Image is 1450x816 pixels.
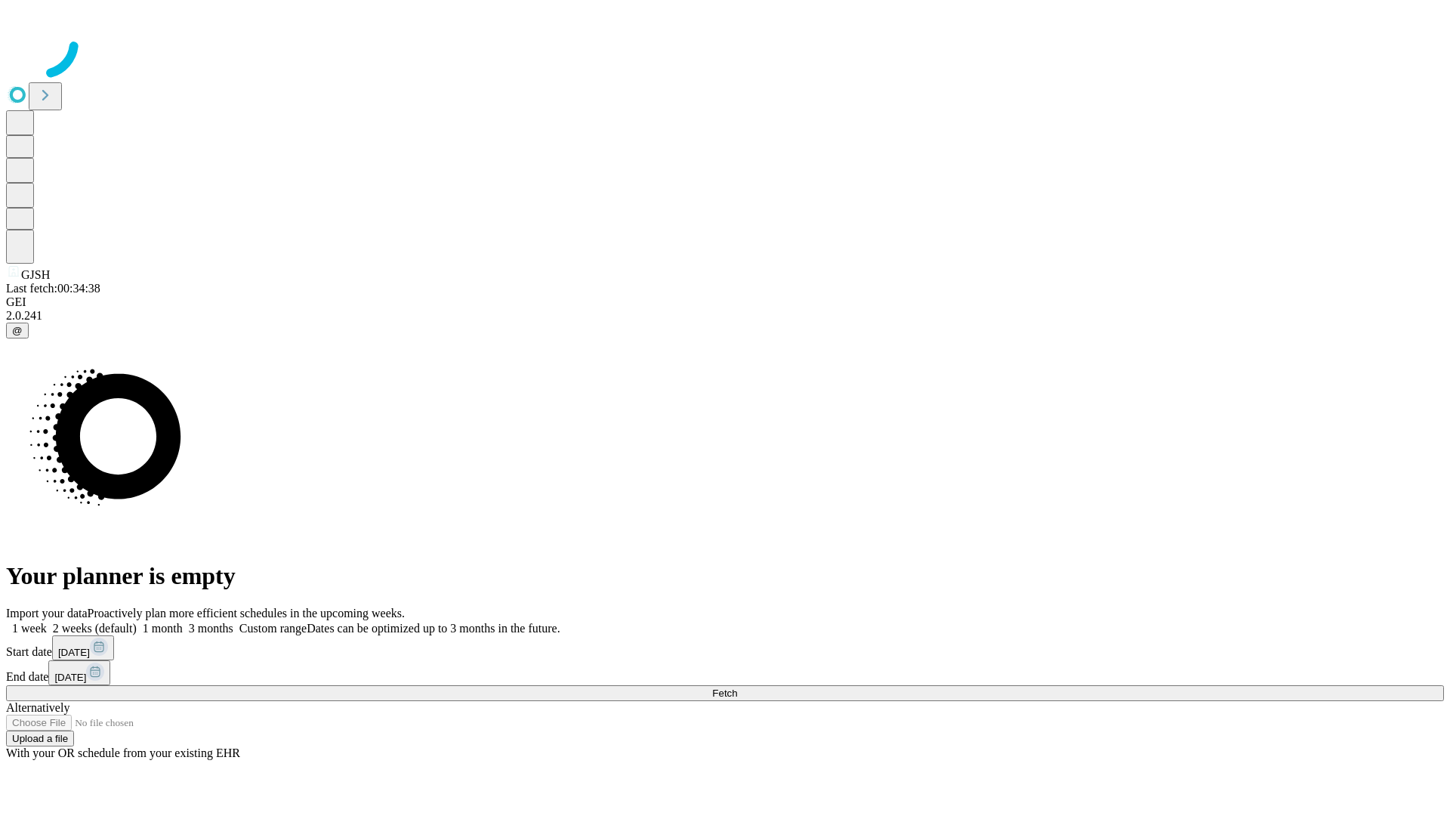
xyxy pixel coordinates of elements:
[6,295,1444,309] div: GEI
[6,701,69,714] span: Alternatively
[12,622,47,635] span: 1 week
[189,622,233,635] span: 3 months
[307,622,560,635] span: Dates can be optimized up to 3 months in the future.
[6,282,100,295] span: Last fetch: 00:34:38
[54,672,86,683] span: [DATE]
[6,607,88,620] span: Import your data
[239,622,307,635] span: Custom range
[712,688,737,699] span: Fetch
[6,660,1444,685] div: End date
[6,746,240,759] span: With your OR schedule from your existing EHR
[6,562,1444,590] h1: Your planner is empty
[12,325,23,336] span: @
[53,622,137,635] span: 2 weeks (default)
[52,635,114,660] button: [DATE]
[48,660,110,685] button: [DATE]
[6,685,1444,701] button: Fetch
[6,731,74,746] button: Upload a file
[21,268,50,281] span: GJSH
[143,622,183,635] span: 1 month
[6,309,1444,323] div: 2.0.241
[88,607,405,620] span: Proactively plan more efficient schedules in the upcoming weeks.
[6,635,1444,660] div: Start date
[6,323,29,338] button: @
[58,647,90,658] span: [DATE]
